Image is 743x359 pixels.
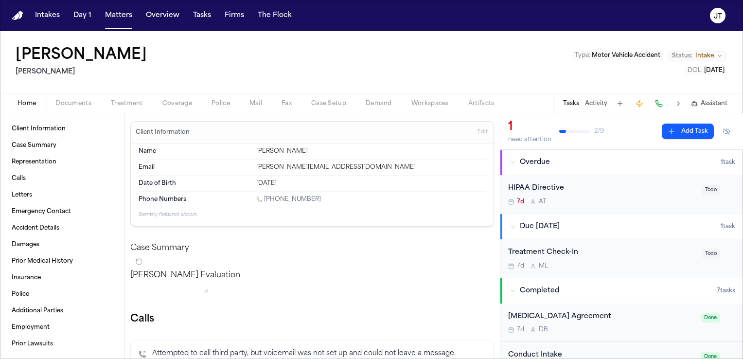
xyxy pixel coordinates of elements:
[508,311,695,323] div: [MEDICAL_DATA] Agreement
[508,183,696,194] div: HIPAA Directive
[704,68,725,73] span: [DATE]
[520,286,559,296] span: Completed
[249,100,262,108] span: Mail
[101,7,136,24] button: Matters
[508,119,551,135] div: 1
[16,47,147,64] h1: [PERSON_NAME]
[500,150,743,175] button: Overdue1task
[594,127,604,135] span: 2 / 9
[517,326,524,334] span: 7d
[411,100,449,108] span: Workspaces
[162,100,192,108] span: Coverage
[8,287,116,302] a: Police
[8,220,116,236] a: Accident Details
[500,175,743,214] div: Open task: HIPAA Directive
[31,7,64,24] button: Intakes
[475,125,491,140] button: Edit
[500,214,743,239] button: Due [DATE]1task
[8,138,116,153] a: Case Summary
[8,187,116,203] a: Letters
[539,198,547,206] span: A T
[130,242,494,254] h2: Case Summary
[139,147,250,155] dt: Name
[12,11,23,20] img: Finch Logo
[702,249,720,258] span: Todo
[55,100,91,108] span: Documents
[688,68,703,73] span: DOL :
[139,211,486,218] p: 8 empty fields not shown.
[256,147,486,155] div: [PERSON_NAME]
[575,53,590,58] span: Type :
[8,303,116,319] a: Additional Parties
[695,52,714,60] span: Intake
[721,159,735,166] span: 1 task
[256,163,486,171] div: [PERSON_NAME][EMAIL_ADDRESS][DOMAIN_NAME]
[585,100,607,108] button: Activity
[520,158,550,167] span: Overdue
[130,312,494,326] h2: Calls
[633,97,646,110] button: Create Immediate Task
[111,100,143,108] span: Treatment
[366,100,392,108] span: Demand
[701,313,720,323] span: Done
[563,100,579,108] button: Tasks
[256,179,486,187] div: [DATE]
[139,163,250,171] dt: Email
[8,121,116,137] a: Client Information
[468,100,495,108] span: Artifacts
[8,204,116,219] a: Emergency Contact
[685,66,727,75] button: Edit DOL: 2025-01-14
[652,97,666,110] button: Make a Call
[189,7,215,24] button: Tasks
[517,198,524,206] span: 7d
[718,124,735,139] button: Hide completed tasks (⌘⇧H)
[539,262,548,270] span: M L
[70,7,95,24] button: Day 1
[500,278,743,304] button: Completed7tasks
[478,129,488,136] span: Edit
[717,287,735,295] span: 7 task s
[212,100,230,108] span: Police
[662,124,714,139] button: Add Task
[142,7,183,24] a: Overview
[500,304,743,342] div: Open task: Retainer Agreement
[221,7,248,24] button: Firms
[667,50,727,62] button: Change status from Intake
[508,136,551,144] div: need attention
[8,320,116,335] a: Employment
[311,100,346,108] span: Case Setup
[702,185,720,195] span: Todo
[517,262,524,270] span: 7d
[12,11,23,20] a: Home
[520,222,560,232] span: Due [DATE]
[139,196,186,203] span: Phone Numbers
[8,336,116,352] a: Prior Lawsuits
[721,223,735,231] span: 1 task
[18,100,36,108] span: Home
[8,154,116,170] a: Representation
[254,7,296,24] button: The Flock
[691,100,727,108] button: Assistant
[672,52,692,60] span: Status:
[8,237,116,252] a: Damages
[8,270,116,286] a: Insurance
[282,100,292,108] span: Fax
[256,196,321,203] a: Call 1 (925) 459-4854
[701,100,727,108] span: Assistant
[572,51,663,60] button: Edit Type: Motor Vehicle Accident
[500,239,743,278] div: Open task: Treatment Check-In
[8,253,116,269] a: Prior Medical History
[613,97,627,110] button: Add Task
[139,179,250,187] dt: Date of Birth
[508,247,696,258] div: Treatment Check-In
[16,47,147,64] button: Edit matter name
[130,269,494,281] p: [PERSON_NAME] Evaluation
[16,66,151,78] h2: [PERSON_NAME]
[539,326,548,334] span: D B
